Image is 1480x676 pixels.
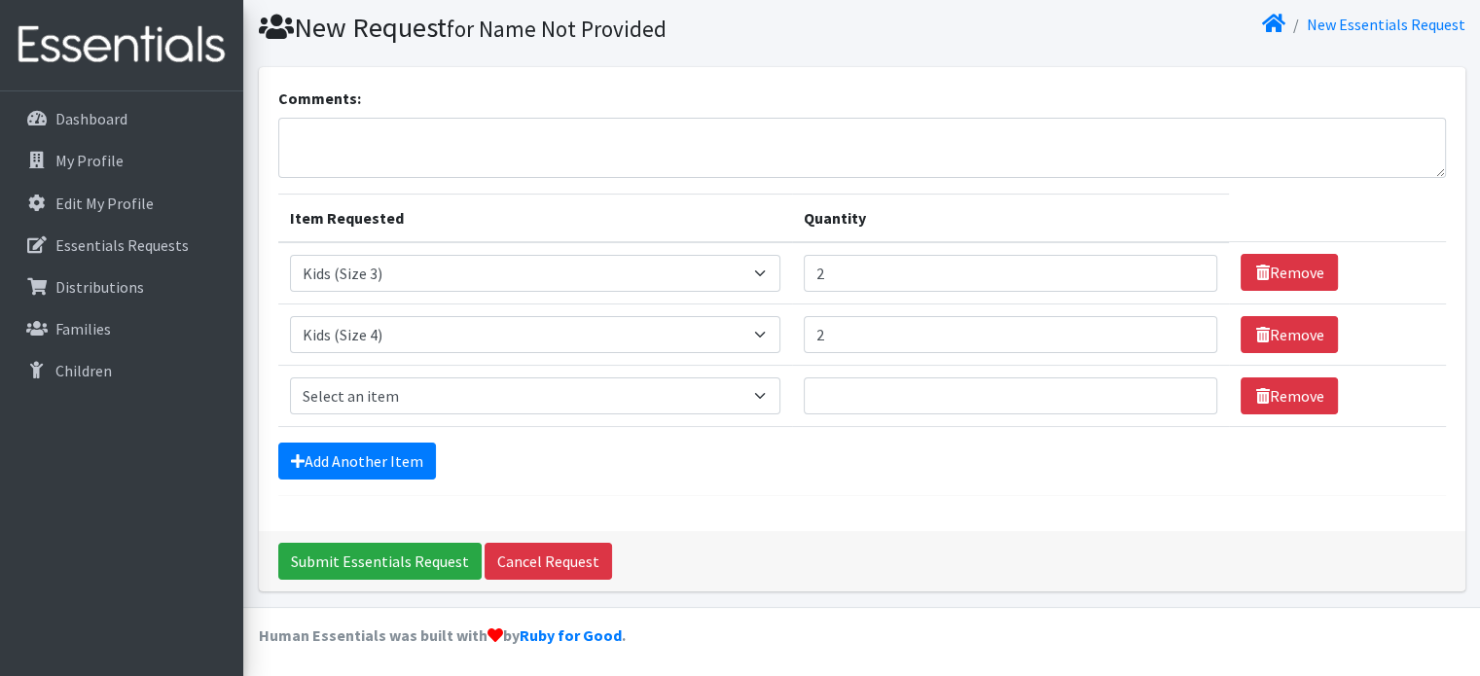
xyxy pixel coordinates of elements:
[55,319,111,338] p: Families
[1307,15,1465,34] a: New Essentials Request
[278,194,792,242] th: Item Requested
[447,15,667,43] small: for Name Not Provided
[55,151,124,170] p: My Profile
[278,443,436,480] a: Add Another Item
[55,361,112,380] p: Children
[485,543,612,580] a: Cancel Request
[1241,254,1338,291] a: Remove
[8,99,235,138] a: Dashboard
[259,625,626,645] strong: Human Essentials was built with by .
[8,267,235,306] a: Distributions
[278,87,361,110] label: Comments:
[1241,316,1338,353] a: Remove
[8,309,235,348] a: Families
[259,11,855,45] h1: New Request
[8,226,235,265] a: Essentials Requests
[8,351,235,390] a: Children
[55,194,154,213] p: Edit My Profile
[55,235,189,255] p: Essentials Requests
[278,543,482,580] input: Submit Essentials Request
[8,184,235,223] a: Edit My Profile
[8,141,235,180] a: My Profile
[8,13,235,78] img: HumanEssentials
[1241,377,1338,414] a: Remove
[792,194,1230,242] th: Quantity
[55,277,144,297] p: Distributions
[55,109,127,128] p: Dashboard
[520,625,622,645] a: Ruby for Good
